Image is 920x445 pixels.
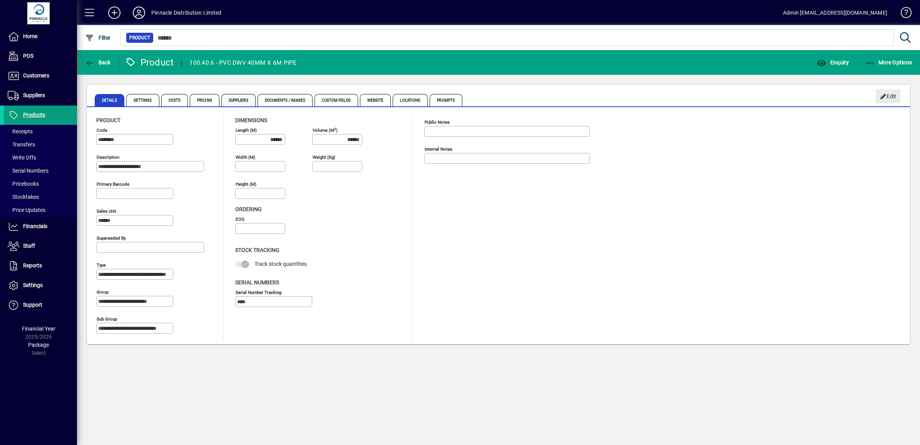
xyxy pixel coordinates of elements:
span: Financial Year [22,326,55,332]
a: Write Offs [4,151,77,164]
mat-label: Type [97,262,106,268]
button: Back [83,55,113,69]
div: 100.40.6 - PVC DWV 40MM X 6M PIPE [189,57,296,69]
span: Custom Fields [314,94,358,106]
span: Write Offs [8,154,36,161]
a: Stocktakes [4,190,77,203]
span: Dimensions [235,117,267,123]
a: Settings [4,276,77,295]
span: Enquiry [817,59,849,65]
a: Financials [4,217,77,236]
mat-label: Serial Number tracking [236,289,281,295]
span: Prompts [430,94,462,106]
button: Filter [83,31,113,45]
span: Package [28,342,49,348]
span: Settings [23,282,43,288]
span: Locations [393,94,428,106]
span: Reports [23,262,42,269]
mat-label: Height (m) [236,181,256,187]
mat-label: Code [97,128,107,133]
a: Suppliers [4,86,77,105]
div: Admin [EMAIL_ADDRESS][DOMAIN_NAME] [783,7,887,19]
span: Product [129,34,150,42]
mat-label: Sales unit [97,208,116,214]
span: Financials [23,223,47,229]
mat-label: Length (m) [236,128,257,133]
mat-label: Internal Notes [425,146,452,152]
mat-label: Description [97,154,119,160]
span: Product [96,117,120,123]
span: Suppliers [23,92,45,98]
span: Serial Numbers [235,279,279,285]
div: Pinnacle Distribution Limited [151,7,221,19]
mat-label: Primary barcode [97,181,129,187]
span: Track stock quantities [254,261,307,267]
span: Suppliers [221,94,256,106]
mat-label: Superseded by [97,235,126,241]
a: Price Updates [4,203,77,217]
a: Transfers [4,138,77,151]
a: Serial Numbers [4,164,77,177]
a: Knowledge Base [895,2,910,27]
span: Products [23,112,45,118]
span: Staff [23,243,35,249]
span: Serial Numbers [8,168,49,174]
span: More Options [865,59,912,65]
a: POS [4,47,77,66]
span: Receipts [8,128,33,134]
span: Back [85,59,111,65]
mat-label: Weight (Kg) [313,154,335,160]
a: Support [4,296,77,315]
app-page-header-button: Back [77,55,119,69]
mat-label: Group [97,289,109,295]
button: Add [102,6,127,20]
span: Pricebooks [8,181,39,187]
a: Home [4,27,77,46]
mat-label: Public Notes [425,119,450,125]
span: Pricing [190,94,219,106]
span: Details [95,94,124,106]
span: Stocktakes [8,194,39,200]
mat-label: Volume (m ) [313,128,338,133]
a: Customers [4,66,77,86]
mat-label: Width (m) [236,154,255,160]
button: Profile [127,6,151,20]
span: Costs [161,94,188,106]
span: Price Updates [8,207,45,213]
a: Receipts [4,125,77,138]
a: Pricebooks [4,177,77,190]
span: Website [360,94,391,106]
span: Ordering [235,206,262,212]
span: Customers [23,72,49,79]
span: Home [23,33,37,39]
mat-label: Sub group [97,316,117,322]
span: Settings [126,94,159,106]
button: Edit [876,89,900,103]
a: Staff [4,237,77,256]
a: Reports [4,256,77,275]
button: Enquiry [815,55,851,69]
sup: 3 [334,127,336,131]
span: Edit [880,90,897,103]
span: Stock Tracking [235,247,279,253]
span: POS [23,53,33,59]
span: Transfers [8,141,35,148]
span: Support [23,302,42,308]
button: More Options [863,55,914,69]
div: Product [125,56,174,69]
mat-label: EOQ [236,217,244,222]
span: Filter [85,35,111,41]
span: Documents / Images [258,94,313,106]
